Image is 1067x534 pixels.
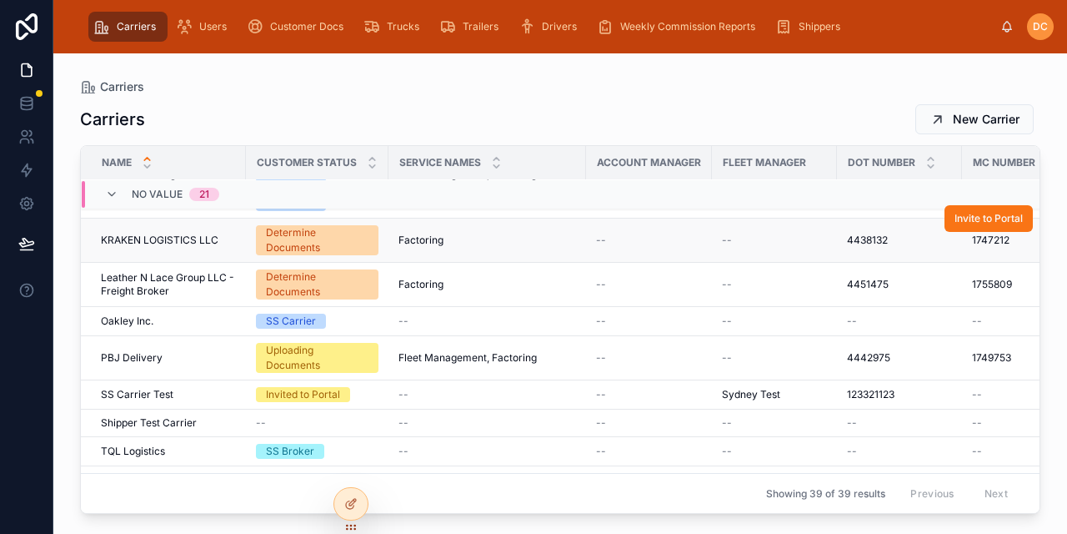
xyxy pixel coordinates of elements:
span: KRAKEN LOGISTICS LLC [101,234,218,247]
a: Uploading Documents [256,343,378,373]
span: -- [596,315,606,328]
span: Trucks [387,20,419,33]
a: SS Carrier Test [101,388,236,401]
a: -- [722,234,827,247]
span: PBJ Delivery [101,351,163,365]
a: Carriers [88,12,168,42]
a: -- [596,278,702,291]
a: -- [847,315,952,328]
a: PBJ Delivery [101,351,236,365]
span: Shippers [799,20,840,33]
span: Showing 39 of 39 results [766,487,885,501]
span: 123321123 [847,388,894,401]
a: -- [847,416,952,430]
span: 4438132 [847,234,888,247]
span: -- [596,445,606,458]
a: Sydney Test [722,388,827,401]
span: -- [722,278,732,291]
div: SS Broker [266,444,314,459]
span: -- [398,416,408,430]
span: Service Names [399,156,481,169]
span: Customer Docs [270,20,343,33]
a: Shipper Test Carrier [101,416,236,430]
a: KRAKEN LOGISTICS LLC [101,234,236,247]
span: Carriers [117,20,156,33]
span: Oakley Inc. [101,315,153,328]
div: scrollable content [80,8,1000,45]
span: -- [847,416,857,430]
span: -- [972,315,982,328]
a: Trucks [358,12,431,42]
div: Uploading Documents [266,343,368,373]
h1: Carriers [80,108,145,131]
span: -- [722,234,732,247]
span: -- [847,315,857,328]
span: Shipper Test Carrier [101,416,197,430]
span: Drivers [542,20,577,33]
span: -- [596,234,606,247]
span: Account Manager [597,156,701,169]
span: Fleet Manager [723,156,806,169]
span: Trailers [463,20,498,33]
span: Users [199,20,227,33]
span: Factoring [398,234,443,247]
span: -- [722,351,732,365]
a: SS Carrier [256,314,378,329]
a: Determine Documents [256,270,378,300]
span: -- [972,388,982,401]
a: Users [171,12,238,42]
a: -- [722,278,827,291]
a: -- [596,315,702,328]
a: Shippers [770,12,852,42]
a: -- [722,315,827,328]
span: 1755809 [972,278,1012,291]
span: -- [972,445,982,458]
a: -- [722,445,827,458]
a: -- [722,351,827,365]
a: -- [847,445,952,458]
a: -- [398,315,576,328]
a: -- [596,416,702,430]
span: -- [398,315,408,328]
div: SS Carrier [266,314,316,329]
div: 21 [199,188,209,201]
div: Determine Documents [266,225,368,255]
span: New Carrier [953,111,1019,128]
a: Trailers [434,12,510,42]
span: Invite to Portal [954,212,1023,225]
a: Fleet Management, Factoring [398,351,576,365]
span: -- [596,278,606,291]
a: 4451475 [847,278,952,291]
div: Invited to Portal [266,387,340,402]
span: -- [256,416,266,430]
a: Drivers [513,12,589,42]
span: MC Number [973,156,1035,169]
a: 4438132 [847,234,952,247]
a: -- [596,445,702,458]
a: Weekly Commission Reports [592,12,767,42]
span: DC [1033,20,1048,33]
a: 123321123 [847,388,952,401]
a: -- [722,416,827,430]
span: DOT Number [848,156,915,169]
button: Invite to Portal [944,205,1033,232]
a: Customer Docs [242,12,355,42]
span: 1747212 [972,234,1009,247]
a: -- [398,388,576,401]
span: Customer Status [257,156,357,169]
span: 4451475 [847,278,889,291]
a: Determine Documents [256,225,378,255]
a: Factoring [398,234,576,247]
a: Leather N Lace Group LLC - Freight Broker [101,271,236,298]
a: -- [596,234,702,247]
button: New Carrier [915,104,1034,134]
span: Fleet Management, Factoring [398,351,537,365]
span: -- [596,351,606,365]
span: No value [132,188,183,201]
a: -- [398,445,576,458]
a: -- [398,416,576,430]
span: Carriers [100,78,144,95]
span: SS Carrier Test [101,388,173,401]
a: Invited to Portal [256,387,378,402]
